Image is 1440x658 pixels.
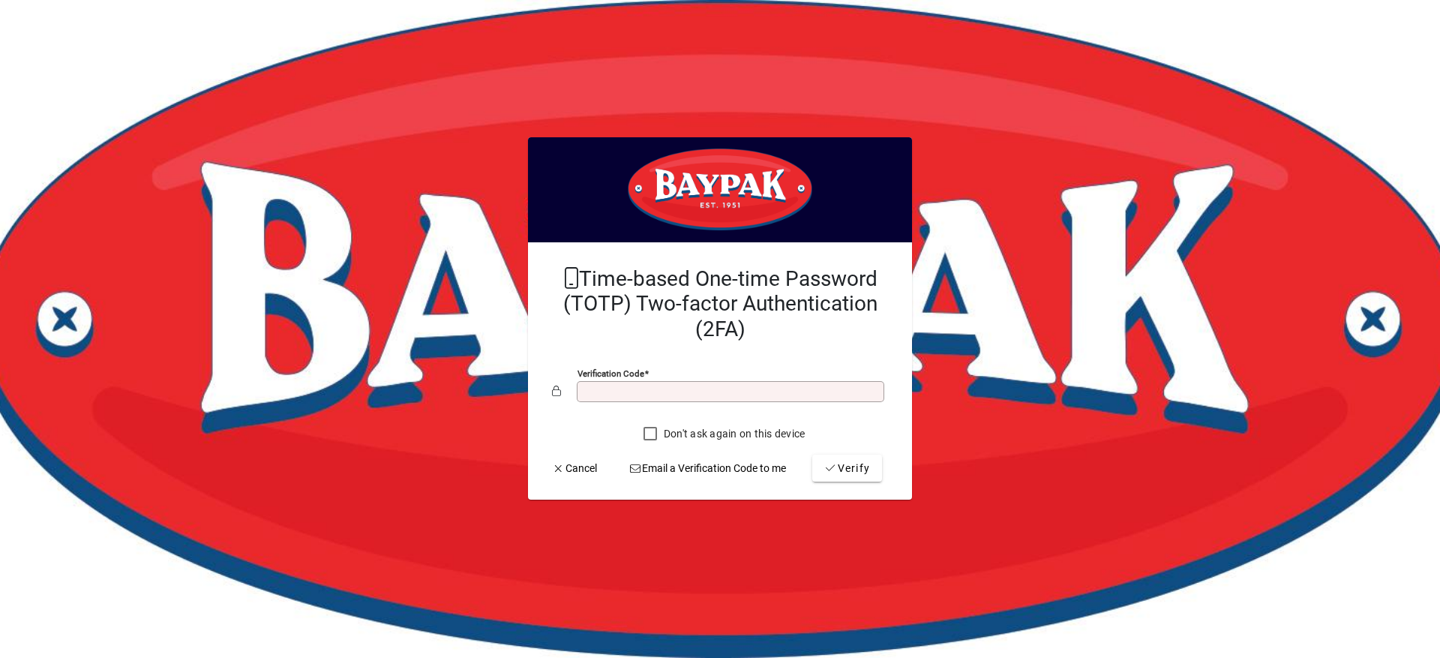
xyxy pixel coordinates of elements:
button: Cancel [546,455,603,482]
button: Email a Verification Code to me [623,455,793,482]
label: Don't ask again on this device [661,426,805,441]
span: Cancel [552,461,597,476]
span: Verify [824,461,870,476]
button: Verify [812,455,882,482]
mat-label: Verification code [577,368,644,379]
h2: Time-based One-time Password (TOTP) Two-factor Authentication (2FA) [552,266,888,342]
span: Email a Verification Code to me [629,461,787,476]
